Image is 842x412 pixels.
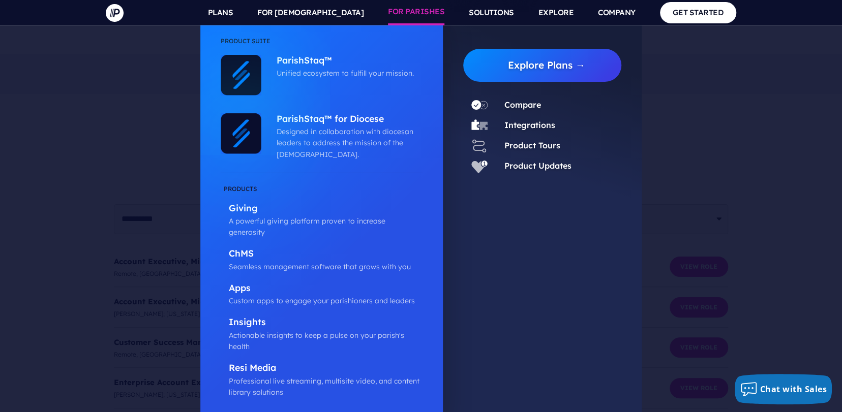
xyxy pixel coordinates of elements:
[229,261,423,272] p: Seamless management software that grows with you
[471,138,488,154] img: Product Tours - Icon
[463,158,496,174] a: Product Updates - Icon
[229,248,423,261] p: ChMS
[463,97,496,113] a: Compare - Icon
[261,55,417,79] a: ParishStaq™ Unified ecosystem to fulfill your mission.
[660,2,737,23] a: GET STARTED
[760,384,827,395] span: Chat with Sales
[471,117,488,134] img: Integrations - Icon
[463,117,496,134] a: Integrations - Icon
[229,362,423,375] p: Resi Media
[221,316,423,352] a: Insights Actionable insights to keep a pulse on your parish's health
[221,113,261,154] img: ParishStaq™ for Diocese - Icon
[229,203,423,215] p: Giving
[277,113,417,126] p: ParishStaq™ for Diocese
[229,295,423,306] p: Custom apps to engage your parishioners and leaders
[221,362,423,398] a: Resi Media Professional live streaming, multisite video, and content library solutions
[221,248,423,272] a: ChMS Seamless management software that grows with you
[504,100,540,110] a: Compare
[504,120,555,130] a: Integrations
[277,68,417,79] p: Unified ecosystem to fulfill your mission.
[463,138,496,154] a: Product Tours - Icon
[471,49,621,82] a: Explore Plans →
[229,215,423,238] p: A powerful giving platform proven to increase generosity
[221,183,423,238] a: Giving A powerful giving platform proven to increase generosity
[221,55,261,96] img: ParishStaq™ - Icon
[229,282,423,295] p: Apps
[277,126,417,160] p: Designed in collaboration with diocesan leaders to address the mission of the [DEMOGRAPHIC_DATA].
[221,36,423,55] li: Product Suite
[471,97,488,113] img: Compare - Icon
[471,158,488,174] img: Product Updates - Icon
[277,55,417,68] p: ParishStaq™
[229,330,423,353] p: Actionable insights to keep a pulse on your parish's health
[735,374,832,404] button: Chat with Sales
[504,161,571,171] a: Product Updates
[221,282,423,307] a: Apps Custom apps to engage your parishioners and leaders
[229,316,423,329] p: Insights
[261,113,417,160] a: ParishStaq™ for Diocese Designed in collaboration with diocesan leaders to address the mission of...
[229,375,423,398] p: Professional live streaming, multisite video, and content library solutions
[504,140,560,150] a: Product Tours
